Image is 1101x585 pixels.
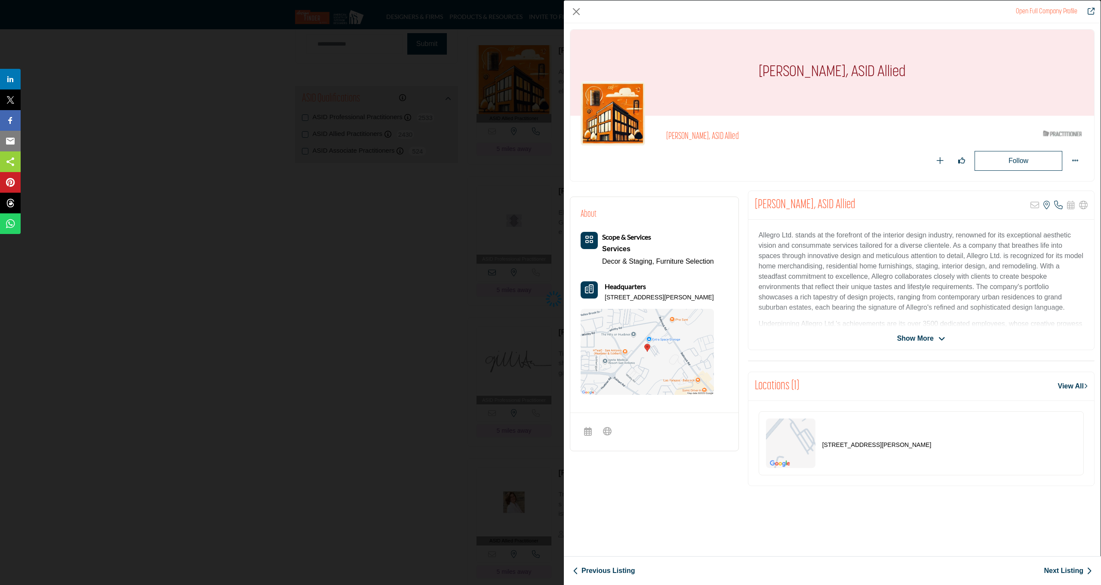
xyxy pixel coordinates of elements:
[602,233,651,241] b: Scope & Services
[656,258,713,265] a: Furniture Selection
[573,566,635,576] a: Previous Listing
[602,243,714,256] a: Services
[602,234,651,241] a: Scope & Services
[1044,566,1092,576] a: Next Listing
[1043,128,1082,139] img: ASID Qualified Practitioners
[897,333,934,344] span: Show More
[1016,8,1077,15] a: Redirect to courtney-doty
[759,230,1084,313] p: Allegro Ltd. stands at the forefront of the interior design industry, renowned for its exceptiona...
[581,81,645,146] img: courtney-doty logo
[1067,152,1084,169] button: More Options
[570,5,583,18] button: Close
[932,152,949,169] button: Add To List
[1082,6,1095,17] a: Redirect to courtney-doty
[1058,381,1088,391] a: View All
[605,281,646,292] b: Headquarters
[581,207,597,222] h2: About
[822,441,932,450] p: [STREET_ADDRESS][PERSON_NAME]
[605,293,714,302] p: [STREET_ADDRESS][PERSON_NAME]
[581,232,598,249] button: Category Icon
[755,197,855,213] h2: Courtney Doty, ASID Allied
[602,243,714,256] div: Interior and exterior spaces including lighting, layouts, furnishings, accessories, artwork, land...
[759,30,906,116] h1: [PERSON_NAME], ASID Allied
[581,281,598,299] button: Headquarter icon
[666,131,903,142] h2: [PERSON_NAME], ASID Allied
[975,151,1062,171] button: Redirect to login
[581,309,714,395] img: Location Map
[602,258,654,265] a: Decor & Staging,
[755,379,799,394] h2: Locations (1)
[953,152,970,169] button: Like
[766,419,815,468] img: Location Map
[759,319,1084,412] p: Underpinning Allegro Ltd.'s achievements are its over 3500 dedicated employees, whose creative pr...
